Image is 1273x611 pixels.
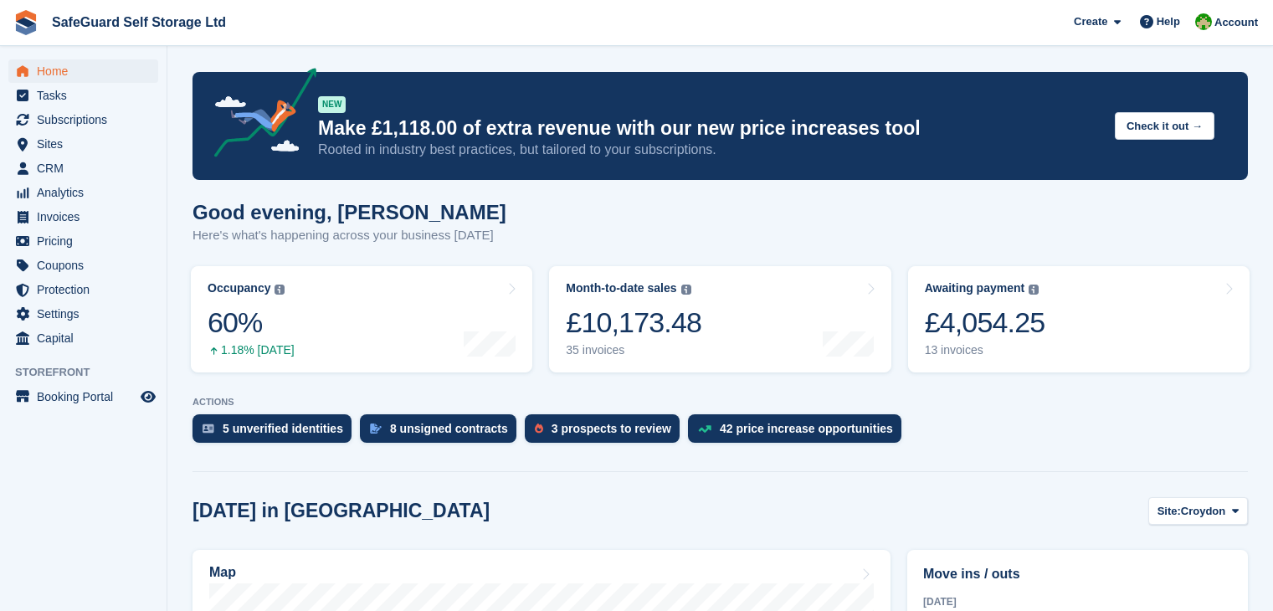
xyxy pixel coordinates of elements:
a: menu [8,302,158,326]
div: £10,173.48 [566,305,701,340]
div: £4,054.25 [925,305,1045,340]
img: prospect-51fa495bee0391a8d652442698ab0144808aea92771e9ea1ae160a38d050c398.svg [535,424,543,434]
span: Home [37,59,137,83]
span: Site: [1158,503,1181,520]
img: stora-icon-8386f47178a22dfd0bd8f6a31ec36ba5ce8667c1dd55bd0f319d3a0aa187defe.svg [13,10,38,35]
a: 3 prospects to review [525,414,688,451]
span: Coupons [37,254,137,277]
div: 8 unsigned contracts [390,422,508,435]
h2: [DATE] in [GEOGRAPHIC_DATA] [192,500,490,522]
h2: Move ins / outs [923,564,1232,584]
p: Rooted in industry best practices, but tailored to your subscriptions. [318,141,1101,159]
a: menu [8,84,158,107]
div: 60% [208,305,295,340]
h1: Good evening, [PERSON_NAME] [192,201,506,223]
span: Help [1157,13,1180,30]
div: [DATE] [923,594,1232,609]
a: menu [8,59,158,83]
span: Subscriptions [37,108,137,131]
div: 35 invoices [566,343,701,357]
a: Occupancy 60% 1.18% [DATE] [191,266,532,372]
span: Tasks [37,84,137,107]
img: icon-info-grey-7440780725fd019a000dd9b08b2336e03edf1995a4989e88bcd33f0948082b44.svg [1029,285,1039,295]
span: Sites [37,132,137,156]
a: SafeGuard Self Storage Ltd [45,8,233,36]
span: CRM [37,157,137,180]
a: 42 price increase opportunities [688,414,910,451]
p: Make £1,118.00 of extra revenue with our new price increases tool [318,116,1101,141]
span: Invoices [37,205,137,228]
div: 3 prospects to review [552,422,671,435]
a: menu [8,181,158,204]
span: Croydon [1181,503,1225,520]
a: menu [8,108,158,131]
a: menu [8,254,158,277]
span: Analytics [37,181,137,204]
h2: Map [209,565,236,580]
a: menu [8,385,158,408]
img: price_increase_opportunities-93ffe204e8149a01c8c9dc8f82e8f89637d9d84a8eef4429ea346261dce0b2c0.svg [698,425,711,433]
div: 5 unverified identities [223,422,343,435]
span: Capital [37,326,137,350]
button: Check it out → [1115,112,1214,140]
div: 1.18% [DATE] [208,343,295,357]
a: menu [8,157,158,180]
img: icon-info-grey-7440780725fd019a000dd9b08b2336e03edf1995a4989e88bcd33f0948082b44.svg [275,285,285,295]
img: contract_signature_icon-13c848040528278c33f63329250d36e43548de30e8caae1d1a13099fd9432cc5.svg [370,424,382,434]
a: Month-to-date sales £10,173.48 35 invoices [549,266,891,372]
span: Account [1214,14,1258,31]
p: ACTIONS [192,397,1248,408]
button: Site: Croydon [1148,497,1248,525]
div: NEW [318,96,346,113]
span: Pricing [37,229,137,253]
span: Storefront [15,364,167,381]
a: menu [8,278,158,301]
div: Month-to-date sales [566,281,676,295]
a: menu [8,326,158,350]
div: 13 invoices [925,343,1045,357]
span: Settings [37,302,137,326]
div: Awaiting payment [925,281,1025,295]
a: Preview store [138,387,158,407]
div: 42 price increase opportunities [720,422,893,435]
a: menu [8,229,158,253]
img: icon-info-grey-7440780725fd019a000dd9b08b2336e03edf1995a4989e88bcd33f0948082b44.svg [681,285,691,295]
div: Occupancy [208,281,270,295]
a: menu [8,205,158,228]
img: price-adjustments-announcement-icon-8257ccfd72463d97f412b2fc003d46551f7dbcb40ab6d574587a9cd5c0d94... [200,68,317,163]
span: Create [1074,13,1107,30]
a: Awaiting payment £4,054.25 13 invoices [908,266,1250,372]
a: 8 unsigned contracts [360,414,525,451]
span: Booking Portal [37,385,137,408]
img: verify_identity-adf6edd0f0f0b5bbfe63781bf79b02c33cf7c696d77639b501bdc392416b5a36.svg [203,424,214,434]
img: James Harverson [1195,13,1212,30]
span: Protection [37,278,137,301]
a: 5 unverified identities [192,414,360,451]
p: Here's what's happening across your business [DATE] [192,226,506,245]
a: menu [8,132,158,156]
